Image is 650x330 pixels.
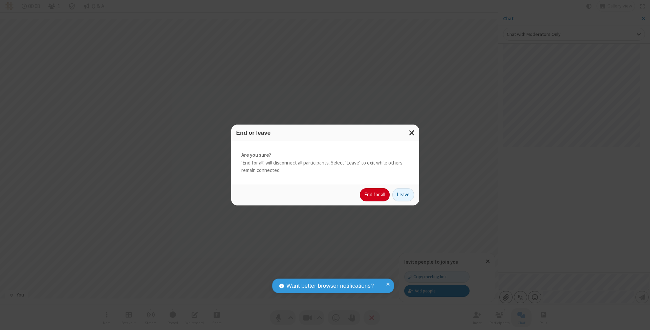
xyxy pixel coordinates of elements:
[405,125,419,141] button: Close modal
[241,151,409,159] strong: Are you sure?
[392,188,414,202] button: Leave
[236,130,414,136] h3: End or leave
[360,188,390,202] button: End for all
[231,141,419,184] div: 'End for all' will disconnect all participants. Select 'Leave' to exit while others remain connec...
[286,282,374,290] span: Want better browser notifications?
